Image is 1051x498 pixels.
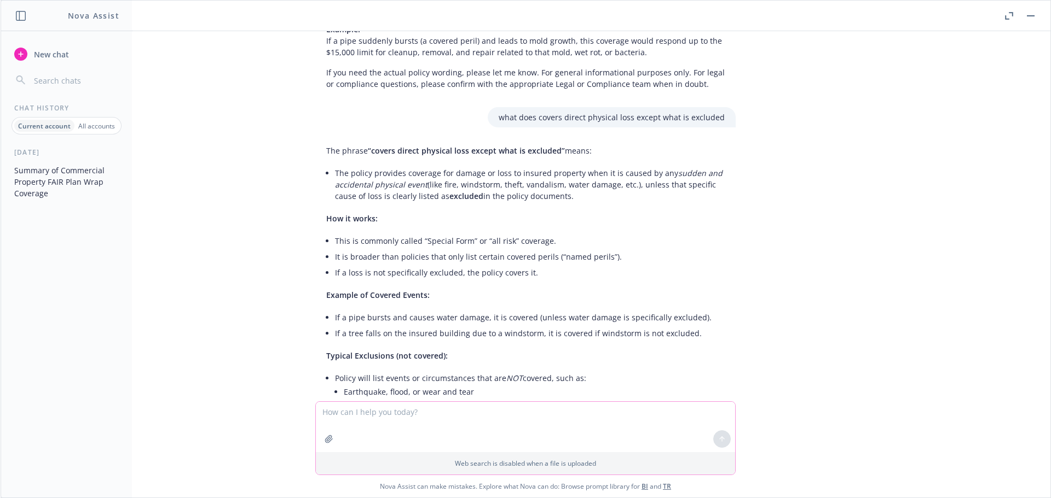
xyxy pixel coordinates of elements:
[642,482,648,491] a: BI
[322,459,729,468] p: Web search is disabled when a file is uploaded
[335,165,725,204] li: The policy provides coverage for damage or loss to insured property when it is caused by any (lik...
[335,325,725,341] li: If a tree falls on the insured building due to a windstorm, it is covered if windstorm is not exc...
[335,265,725,280] li: If a loss is not specifically excluded, the policy covers it.
[499,112,725,123] p: what does covers direct physical loss except what is excluded
[326,24,360,34] span: Example:
[326,24,725,58] p: If a pipe suddenly bursts (a covered peril) and leads to mold growth, this coverage would respond...
[335,249,725,265] li: It is broader than policies that only list certain covered perils (“named perils”).
[326,145,725,156] p: The phrase means:
[5,475,1046,497] span: Nova Assist can make mistakes. Explore what Nova can do: Browse prompt library for and
[10,161,123,202] button: Summary of Commercial Property FAIR Plan Wrap Coverage
[335,168,723,190] em: sudden and accidental physical event
[335,370,725,481] li: Policy will list events or circumstances that are covered, such as:
[449,191,483,201] span: excluded
[335,309,725,325] li: If a pipe bursts and causes water damage, it is covered (unless water damage is specifically excl...
[663,482,671,491] a: TR
[344,384,725,400] li: Earthquake, flood, or wear and tear
[68,10,119,21] h1: Nova Assist
[335,233,725,249] li: This is commonly called “Special Form” or “all risk” coverage.
[1,148,132,157] div: [DATE]
[326,67,725,90] p: If you need the actual policy wording, please let me know. For general informational purposes onl...
[344,400,725,415] li: War or nuclear hazard
[506,373,523,383] em: NOT
[326,350,448,361] span: Typical Exclusions (not covered):
[368,145,565,156] span: “covers direct physical loss except what is excluded”
[78,121,115,131] p: All accounts
[1,103,132,113] div: Chat History
[18,121,71,131] p: Current account
[32,49,69,60] span: New chat
[32,73,119,88] input: Search chats
[10,44,123,64] button: New chat
[326,213,378,224] span: How it works:
[326,290,430,300] span: Example of Covered Events:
